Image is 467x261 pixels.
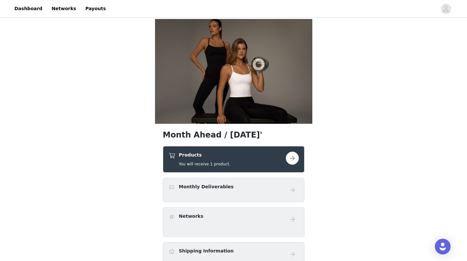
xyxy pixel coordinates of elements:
div: Networks [163,207,304,237]
img: campaign image [155,19,312,124]
a: Dashboard [10,1,46,16]
h5: You will receive 1 product. [179,161,230,167]
a: Networks [48,1,80,16]
h1: Month Ahead / [DATE]' [163,129,304,141]
div: Monthly Deliverables [163,178,304,202]
h4: Monthly Deliverables [179,183,234,190]
h4: Shipping Information [179,248,234,254]
a: Payouts [81,1,110,16]
div: Open Intercom Messenger [435,239,451,254]
div: avatar [443,4,449,14]
div: Products [163,146,304,173]
h4: Networks [179,213,204,220]
h4: Products [179,152,230,158]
